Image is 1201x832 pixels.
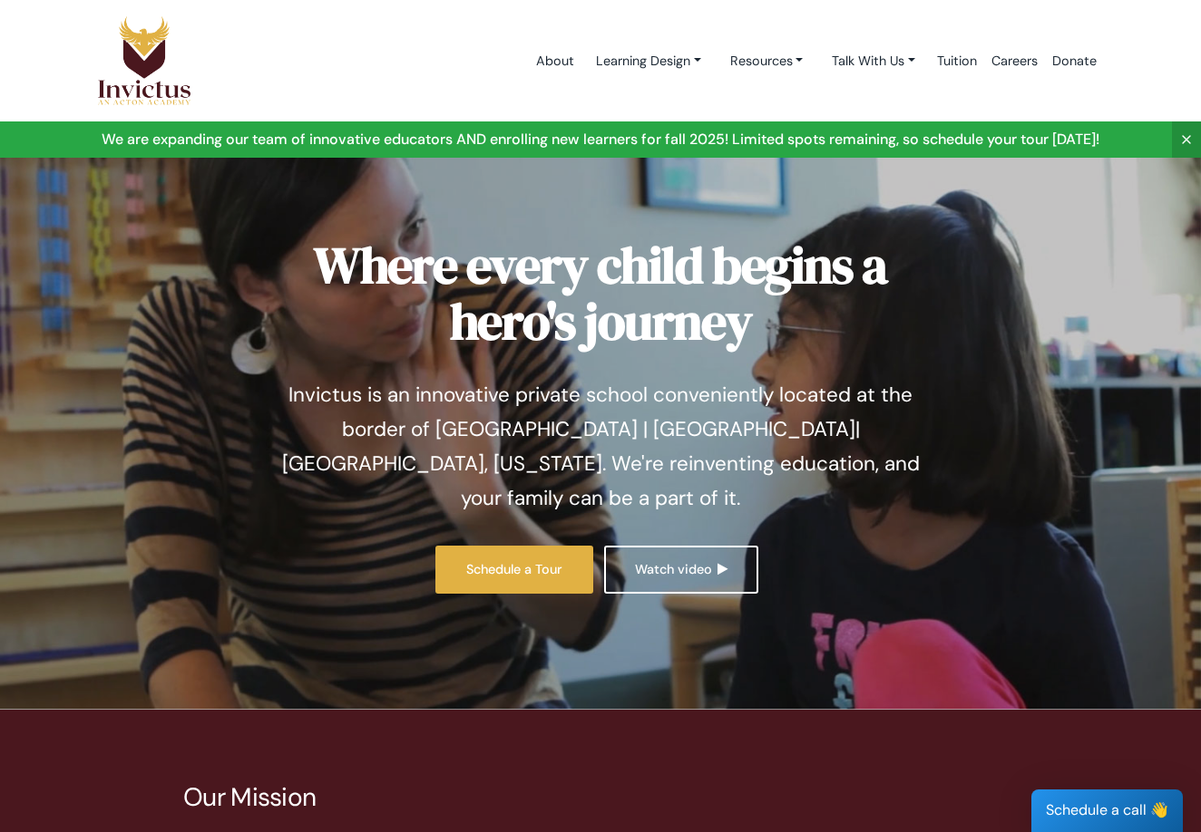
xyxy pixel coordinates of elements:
a: Resources [716,44,818,78]
a: Tuition [930,23,984,100]
img: Logo [97,15,191,106]
div: Schedule a call 👋 [1031,789,1183,832]
p: Invictus is an innovative private school conveniently located at the border of [GEOGRAPHIC_DATA] ... [269,378,932,516]
a: Watch video [604,546,757,594]
h1: Where every child begins a hero's journey [269,237,932,349]
a: About [529,23,581,100]
a: Learning Design [581,44,716,78]
a: Donate [1045,23,1104,100]
a: Careers [984,23,1045,100]
p: Our Mission [183,782,1018,813]
a: Talk With Us [817,44,930,78]
a: Schedule a Tour [435,546,593,594]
